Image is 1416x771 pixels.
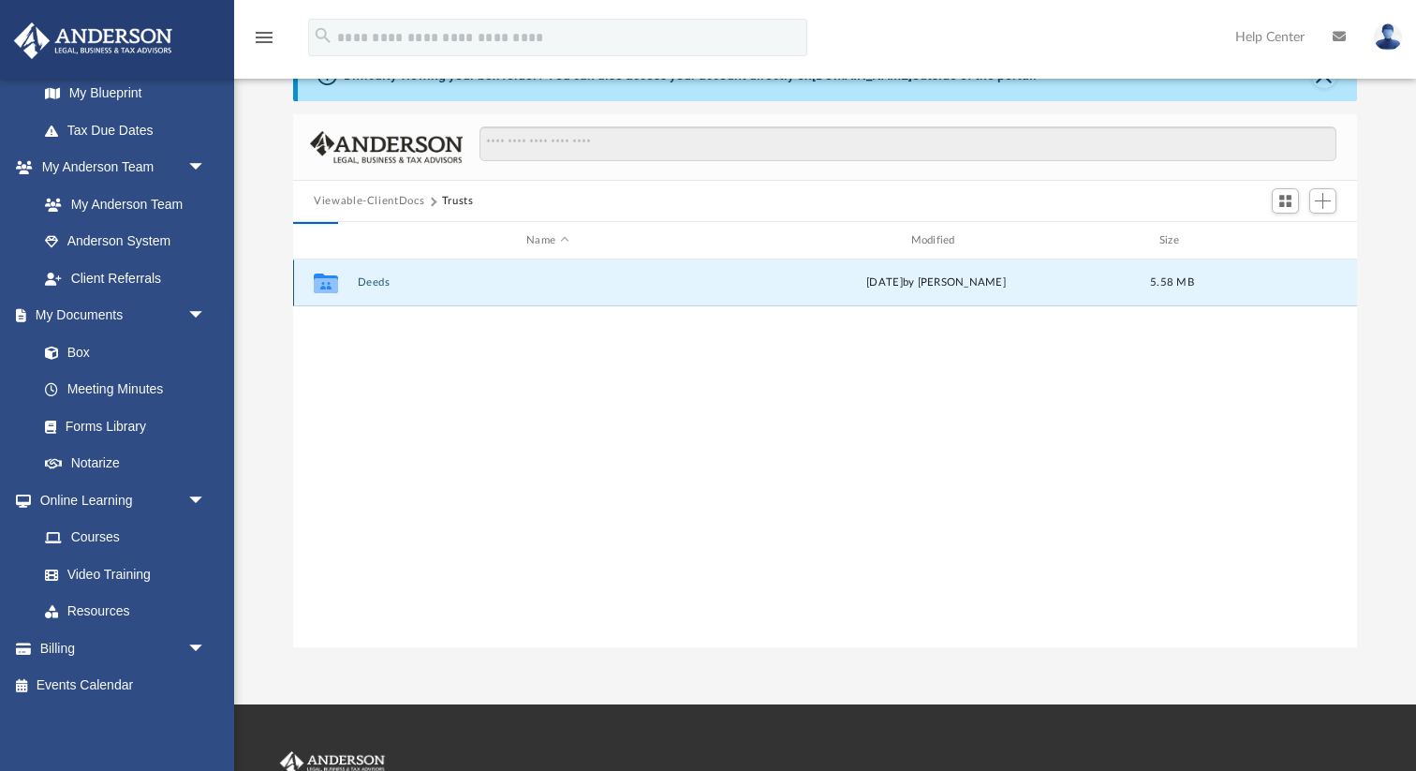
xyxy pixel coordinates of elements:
span: arrow_drop_down [187,149,225,187]
a: Forms Library [26,408,215,445]
a: Resources [26,593,225,630]
div: Size [1135,232,1210,249]
a: Client Referrals [26,259,225,297]
a: Video Training [26,556,215,593]
a: Courses [26,519,225,556]
span: arrow_drop_down [187,482,225,520]
button: Add [1309,188,1337,215]
div: Name [357,232,738,249]
a: Box [26,334,215,371]
i: menu [253,26,275,49]
div: id [1217,232,1349,249]
button: Deeds [358,276,738,289]
a: Events Calendar [13,667,234,704]
a: Tax Due Dates [26,111,234,149]
img: Anderson Advisors Platinum Portal [8,22,178,59]
a: My Blueprint [26,75,225,112]
div: id [302,232,348,249]
button: Trusts [442,193,474,210]
i: search [313,25,333,46]
input: Search files and folders [479,126,1336,162]
span: 5.58 MB [1150,277,1194,288]
a: Meeting Minutes [26,371,225,408]
img: User Pic [1374,23,1402,51]
div: Modified [745,232,1127,249]
button: Viewable-ClientDocs [314,193,424,210]
a: Billingarrow_drop_down [13,630,234,667]
span: arrow_drop_down [187,630,225,668]
a: Anderson System [26,223,225,260]
a: [DOMAIN_NAME] [812,67,912,82]
a: menu [253,36,275,49]
div: [DATE] by [PERSON_NAME] [746,274,1127,291]
button: Switch to Grid View [1272,188,1300,215]
span: arrow_drop_down [187,297,225,335]
a: Notarize [26,445,225,482]
div: grid [293,259,1357,648]
a: My Anderson Team [26,185,215,223]
a: My Anderson Teamarrow_drop_down [13,149,225,186]
a: Online Learningarrow_drop_down [13,482,225,519]
a: My Documentsarrow_drop_down [13,297,225,334]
